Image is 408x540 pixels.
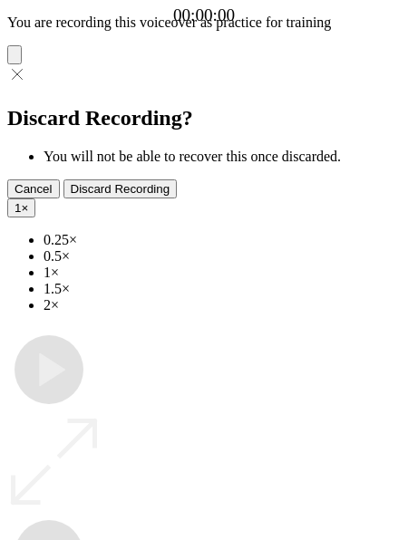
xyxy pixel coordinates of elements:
li: 2× [44,297,401,313]
li: 1.5× [44,281,401,297]
button: Cancel [7,179,60,198]
li: 0.25× [44,232,401,248]
button: Discard Recording [63,179,178,198]
li: 1× [44,265,401,281]
p: You are recording this voiceover as practice for training [7,14,401,31]
span: 1 [15,201,21,215]
li: 0.5× [44,248,401,265]
a: 00:00:00 [173,5,235,25]
h2: Discard Recording? [7,106,401,130]
li: You will not be able to recover this once discarded. [44,149,401,165]
button: 1× [7,198,35,217]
